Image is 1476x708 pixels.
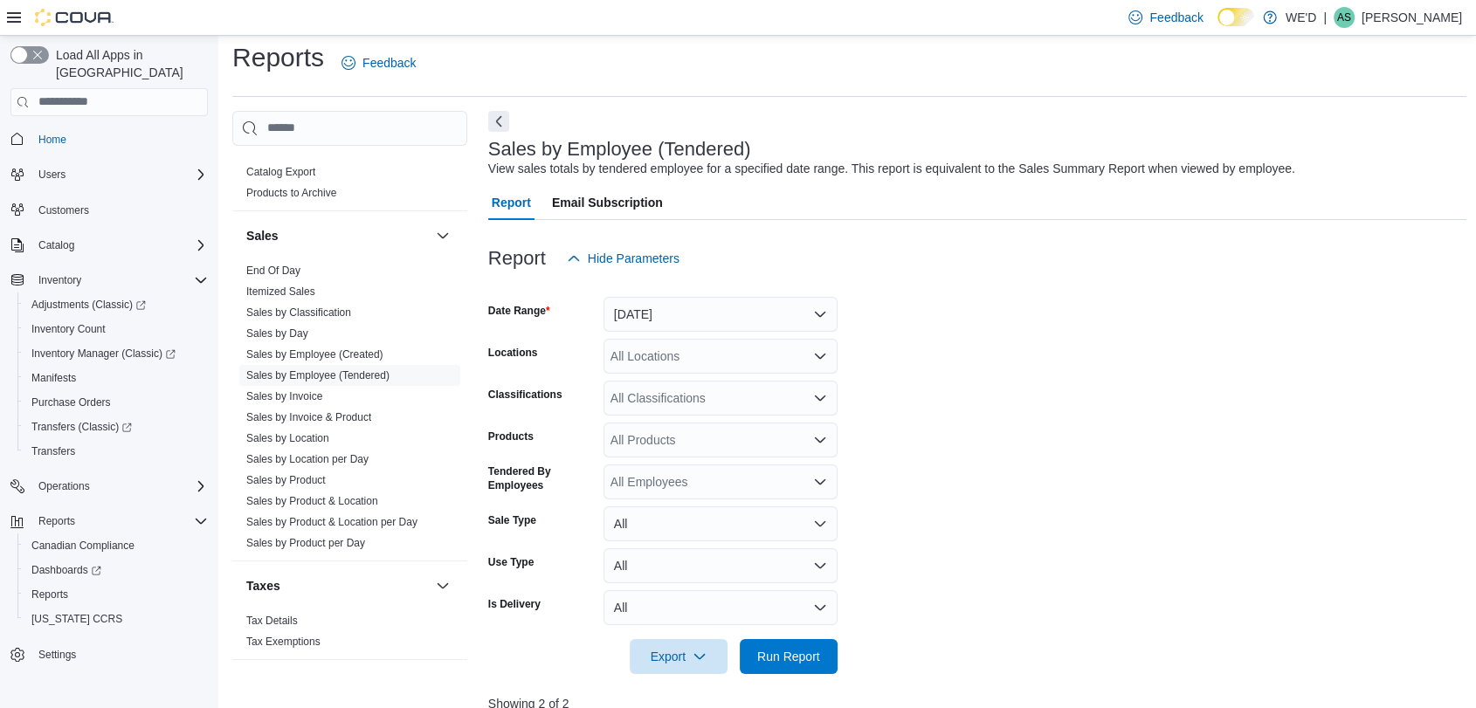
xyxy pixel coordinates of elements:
a: Sales by Employee (Tendered) [246,369,390,381]
span: Sales by Product [246,473,326,487]
button: All [604,506,838,541]
button: Open list of options [813,349,827,363]
button: Open list of options [813,391,827,405]
a: Manifests [24,368,83,388]
button: Users [31,164,72,185]
span: Catalog [38,238,74,252]
span: Inventory [31,270,208,291]
a: Inventory Manager (Classic) [24,343,183,364]
a: Settings [31,644,83,665]
h3: Report [488,248,546,269]
a: Sales by Product per Day [246,537,365,549]
button: Hide Parameters [560,241,686,276]
button: Catalog [3,233,215,258]
a: Feedback [335,45,423,80]
a: End Of Day [246,265,300,277]
span: Washington CCRS [24,608,208,629]
span: Settings [38,648,76,662]
div: Aleks Stam [1334,7,1355,28]
button: Open list of options [813,433,827,447]
button: Inventory Count [17,317,215,341]
a: Transfers (Classic) [24,416,139,437]
a: Sales by Product [246,474,326,486]
span: Sales by Location [246,431,329,445]
span: Transfers (Classic) [31,420,132,434]
button: Taxes [246,577,429,595]
span: Catalog Export [246,165,315,179]
span: Sales by Product & Location per Day [246,515,417,529]
button: Settings [3,642,215,667]
span: Manifests [24,368,208,388]
h3: Sales by Employee (Tendered) [488,139,751,160]
img: Cova [35,9,114,26]
span: Canadian Compliance [24,535,208,556]
button: Users [3,162,215,187]
span: AS [1337,7,1351,28]
span: Settings [31,643,208,665]
div: Sales [232,260,467,560]
button: Operations [31,476,97,497]
h3: Sales [246,227,279,244]
span: Feedback [362,54,416,72]
a: Dashboards [24,560,108,581]
button: Taxes [432,575,453,596]
span: Adjustments (Classic) [31,298,146,312]
a: [US_STATE] CCRS [24,608,129,629]
button: Open list of options [813,475,827,489]
a: Canadian Compliance [24,535,141,556]
span: Reports [31,588,68,601]
button: Home [3,127,215,152]
button: Sales [246,227,429,244]
span: Report [492,185,531,220]
button: [DATE] [604,297,838,332]
button: Inventory [3,268,215,292]
span: Export [640,639,717,674]
button: Run Report [740,639,838,674]
span: Sales by Classification [246,306,351,320]
label: Locations [488,346,538,360]
a: Catalog Export [246,166,315,178]
button: Manifests [17,366,215,390]
a: Reports [24,584,75,605]
a: Adjustments (Classic) [17,292,215,317]
button: All [604,548,838,583]
span: Transfers [24,441,208,462]
span: Sales by Location per Day [246,452,369,466]
span: Customers [38,203,89,217]
a: Sales by Invoice & Product [246,411,371,423]
a: Tax Details [246,615,298,627]
button: [US_STATE] CCRS [17,607,215,631]
span: Sales by Invoice & Product [246,410,371,424]
span: Dark Mode [1217,26,1218,27]
span: Reports [38,514,75,528]
p: [PERSON_NAME] [1362,7,1462,28]
span: Email Subscription [552,185,663,220]
button: Export [630,639,728,674]
a: Tax Exemptions [246,636,321,648]
span: Transfers (Classic) [24,416,208,437]
a: Sales by Classification [246,306,351,319]
a: Purchase Orders [24,392,118,413]
span: Users [31,164,208,185]
span: Hide Parameters [588,250,679,267]
span: Operations [38,479,90,493]
button: Canadian Compliance [17,533,215,558]
span: Dashboards [24,560,208,581]
span: Home [38,133,66,147]
span: End Of Day [246,264,300,278]
span: Sales by Day [246,327,308,340]
span: Tax Details [246,614,298,628]
a: Dashboards [17,558,215,582]
button: All [604,590,838,625]
button: Reports [3,509,215,533]
label: Tendered By Employees [488,464,597,492]
span: Sales by Invoice [246,389,322,403]
span: Operations [31,476,208,497]
span: Itemized Sales [246,285,315,299]
a: Home [31,129,73,150]
button: Purchase Orders [17,390,215,415]
a: Products to Archive [246,187,336,199]
input: Dark Mode [1217,8,1254,26]
span: Dashboards [31,563,101,577]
